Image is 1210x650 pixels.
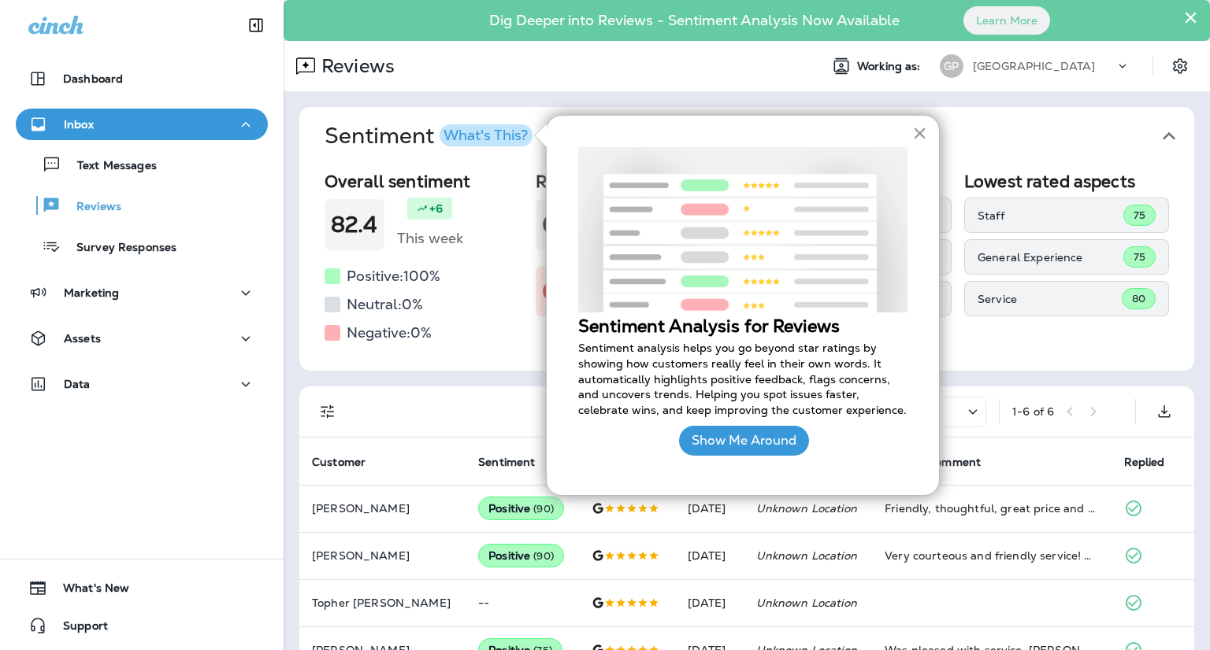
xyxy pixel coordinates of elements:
[1134,250,1145,264] span: 75
[1012,405,1054,418] div: 1 - 6 of 6
[47,582,129,600] span: What's New
[940,54,963,78] div: GP
[64,378,91,390] p: Data
[912,120,927,146] button: Close
[234,9,278,41] button: Collapse Sidebar
[542,279,558,305] h1: 0
[885,548,1098,563] div: Very courteous and friendly service! Got me in and fixed my tire in a very timely manner!
[325,172,523,191] h2: Overall sentiment
[47,619,108,638] span: Support
[61,200,121,215] p: Reviews
[675,532,744,579] td: [DATE]
[312,502,453,515] p: [PERSON_NAME]
[1134,209,1145,222] span: 75
[1149,396,1180,427] button: Export as CSV
[312,549,453,562] p: [PERSON_NAME]
[61,159,157,174] p: Text Messages
[542,212,558,238] h1: 0
[963,6,1050,35] button: Learn More
[679,426,809,456] button: Show Me Around
[978,209,1123,222] p: Staff
[478,544,564,567] div: Positive
[1183,5,1198,30] button: Close
[397,226,463,251] h5: This week
[64,118,94,131] p: Inbox
[444,18,945,23] p: Dig Deeper into Reviews - Sentiment Analysis Now Available
[64,332,101,345] p: Assets
[347,264,440,289] h5: Positive: 100 %
[533,502,554,515] span: ( 90 )
[756,596,857,610] em: Unknown Location
[978,293,1122,305] p: Service
[325,123,533,150] h1: Sentiment
[478,456,535,469] span: Sentiment
[312,596,453,609] p: Topher [PERSON_NAME]
[63,72,123,85] p: Dashboard
[675,579,744,626] td: [DATE]
[466,579,579,626] td: --
[857,60,924,73] span: Working as:
[331,212,378,238] h1: 82.4
[315,54,395,78] p: Reviews
[675,485,744,532] td: [DATE]
[1124,456,1165,469] span: Replied
[61,241,176,256] p: Survey Responses
[1166,52,1194,80] button: Settings
[756,548,857,563] em: Unknown Location
[756,501,857,515] em: Unknown Location
[978,251,1123,264] p: General Experience
[312,456,366,469] span: Customer
[533,549,554,563] span: ( 90 )
[536,172,734,191] h2: Reply status
[444,128,528,142] div: What's This?
[347,320,432,345] h5: Negative: 0 %
[478,497,564,520] div: Positive
[578,316,907,337] h3: Sentiment Analysis for Reviews
[964,172,1169,191] h2: Lowest rated aspects
[347,292,423,317] h5: Neutral: 0 %
[429,201,443,216] p: +6
[885,500,1098,516] div: Friendly, thoughtful, great price and couldn't be happier. I felt like the listened to me and we ...
[578,341,907,418] p: Sentiment analysis helps you go beyond star ratings by showing how customers really feel in their...
[312,396,343,427] button: Filters
[973,60,1095,72] p: [GEOGRAPHIC_DATA]
[64,286,119,299] p: Marketing
[1132,292,1145,305] span: 80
